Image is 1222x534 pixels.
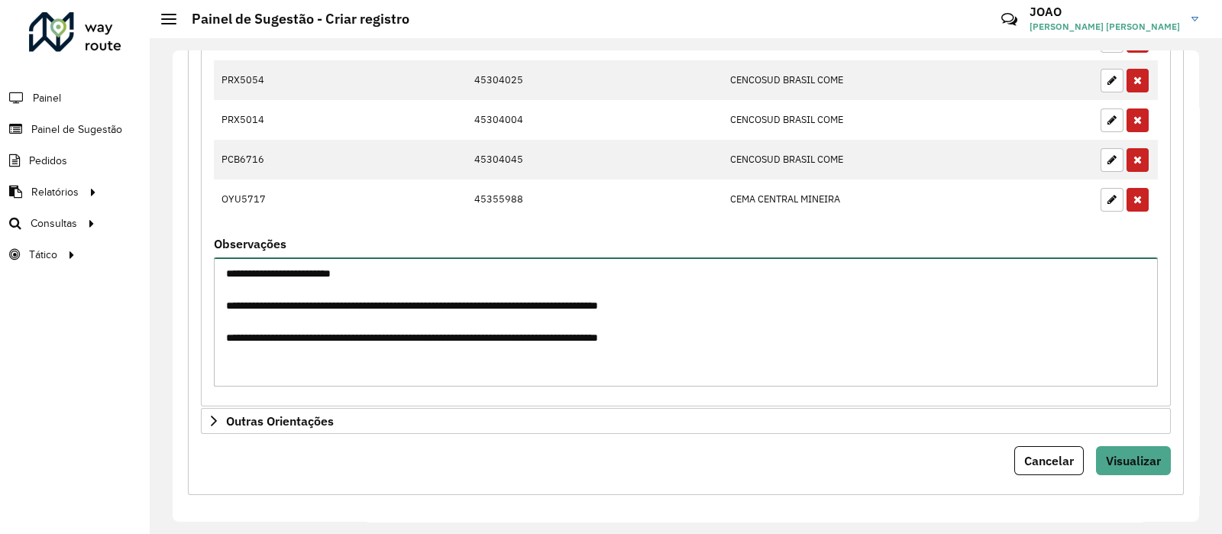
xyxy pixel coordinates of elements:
[33,90,61,106] span: Painel
[31,184,79,200] span: Relatórios
[1014,446,1084,475] button: Cancelar
[214,60,318,100] td: PRX5054
[31,121,122,138] span: Painel de Sugestão
[467,180,723,219] td: 45355988
[226,415,334,427] span: Outras Orientações
[1106,453,1161,468] span: Visualizar
[214,235,286,253] label: Observações
[722,60,946,100] td: CENCOSUD BRASIL COME
[214,100,318,140] td: PRX5014
[722,100,946,140] td: CENCOSUD BRASIL COME
[29,247,57,263] span: Tático
[31,215,77,231] span: Consultas
[201,408,1171,434] a: Outras Orientações
[214,140,318,180] td: PCB6716
[722,180,946,219] td: CEMA CENTRAL MINEIRA
[214,180,318,219] td: OYU5717
[1030,20,1180,34] span: [PERSON_NAME] [PERSON_NAME]
[176,11,409,28] h2: Painel de Sugestão - Criar registro
[29,153,67,169] span: Pedidos
[467,100,723,140] td: 45304004
[1030,5,1180,19] h3: JOAO
[1024,453,1074,468] span: Cancelar
[467,140,723,180] td: 45304045
[467,60,723,100] td: 45304025
[1096,446,1171,475] button: Visualizar
[993,3,1026,36] a: Contato Rápido
[722,140,946,180] td: CENCOSUD BRASIL COME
